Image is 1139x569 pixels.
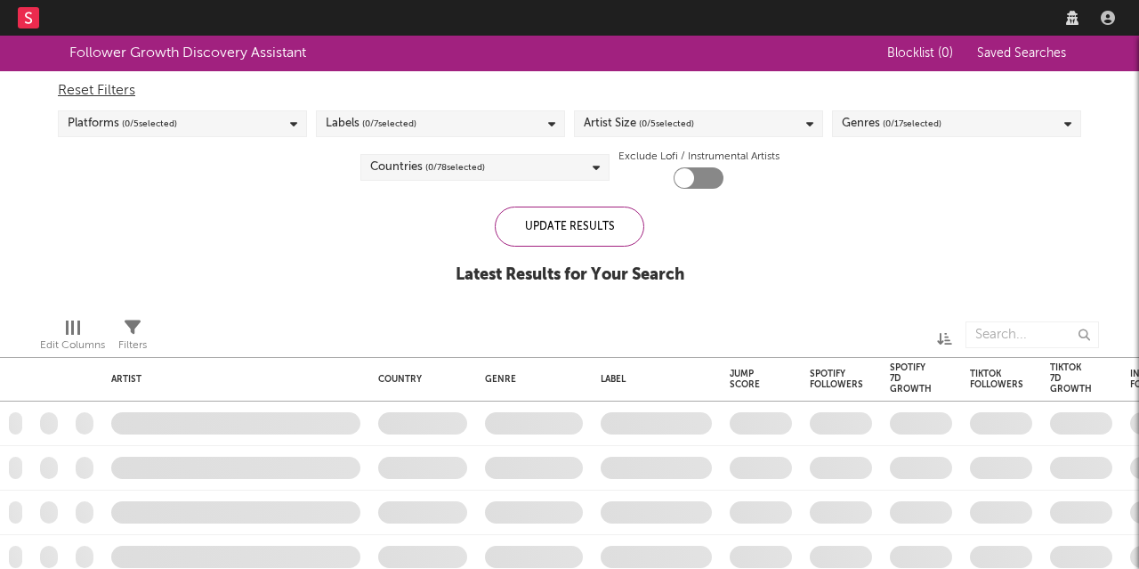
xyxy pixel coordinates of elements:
div: Countries [370,157,485,178]
div: Country [378,374,458,385]
div: Reset Filters [58,80,1081,102]
div: Jump Score [730,369,765,390]
div: Genre [485,374,574,385]
div: Edit Columns [40,335,105,356]
span: ( 0 / 5 selected) [639,113,694,134]
span: ( 0 / 17 selected) [883,113,941,134]
div: Tiktok 7D Growth [1050,362,1092,394]
div: Latest Results for Your Search [456,264,684,286]
div: Platforms [68,113,177,134]
div: Follower Growth Discovery Assistant [69,43,306,64]
span: ( 0 ) [938,47,953,60]
div: Spotify 7D Growth [890,362,932,394]
div: Artist Size [584,113,694,134]
div: Genres [842,113,941,134]
span: ( 0 / 78 selected) [425,157,485,178]
div: Labels [326,113,416,134]
label: Exclude Lofi / Instrumental Artists [618,146,780,167]
span: ( 0 / 7 selected) [362,113,416,134]
div: Label [601,374,703,385]
input: Search... [965,321,1099,348]
div: Spotify Followers [810,369,863,390]
div: Tiktok Followers [970,369,1023,390]
span: ( 0 / 5 selected) [122,113,177,134]
button: Saved Searches [972,46,1070,61]
span: Saved Searches [977,47,1070,60]
span: Blocklist [887,47,953,60]
div: Edit Columns [40,313,105,364]
div: Filters [118,335,147,356]
div: Artist [111,374,351,385]
div: Update Results [495,207,644,247]
div: Filters [118,313,147,364]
